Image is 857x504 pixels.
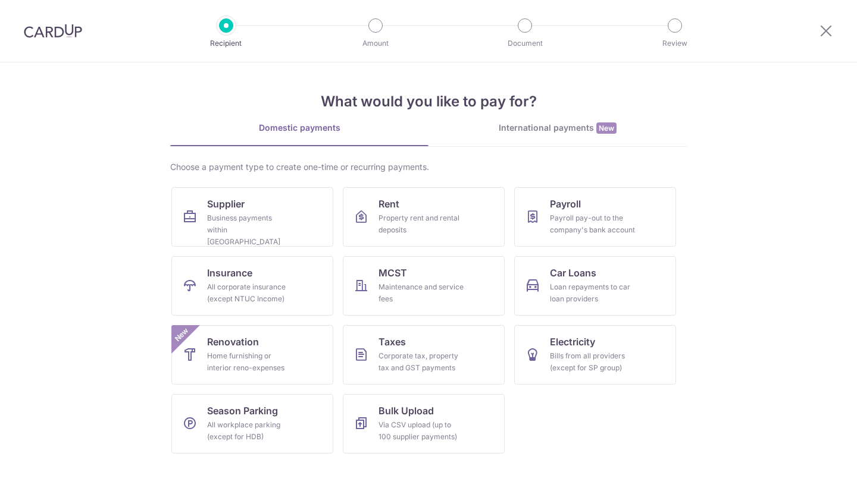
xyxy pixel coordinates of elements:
[343,394,505,453] a: Bulk UploadVia CSV upload (up to 100 supplier payments)
[171,325,333,385] a: RenovationHome furnishing or interior reno-expensesNew
[379,197,399,211] span: Rent
[379,281,464,305] div: Maintenance and service fees
[170,91,687,112] h4: What would you like to pay for?
[171,394,333,453] a: Season ParkingAll workplace parking (except for HDB)
[207,404,278,418] span: Season Parking
[172,325,192,345] span: New
[343,256,505,316] a: MCSTMaintenance and service fees
[379,212,464,236] div: Property rent and rental deposits
[207,197,245,211] span: Supplier
[550,266,596,280] span: Car Loans
[207,419,293,443] div: All workplace parking (except for HDB)
[550,350,636,374] div: Bills from all providers (except for SP group)
[514,187,676,247] a: PayrollPayroll pay-out to the company's bank account
[379,266,407,280] span: MCST
[550,212,636,236] div: Payroll pay-out to the company's bank account
[343,325,505,385] a: TaxesCorporate tax, property tax and GST payments
[550,335,595,349] span: Electricity
[207,335,259,349] span: Renovation
[631,37,719,49] p: Review
[331,37,420,49] p: Amount
[171,256,333,316] a: InsuranceAll corporate insurance (except NTUC Income)
[24,24,82,38] img: CardUp
[170,122,428,134] div: Domestic payments
[379,404,434,418] span: Bulk Upload
[207,350,293,374] div: Home furnishing or interior reno-expenses
[379,350,464,374] div: Corporate tax, property tax and GST payments
[514,325,676,385] a: ElectricityBills from all providers (except for SP group)
[379,335,406,349] span: Taxes
[170,161,687,173] div: Choose a payment type to create one-time or recurring payments.
[343,187,505,247] a: RentProperty rent and rental deposits
[550,281,636,305] div: Loan repayments to car loan providers
[550,197,581,211] span: Payroll
[207,281,293,305] div: All corporate insurance (except NTUC Income)
[207,266,252,280] span: Insurance
[379,419,464,443] div: Via CSV upload (up to 100 supplier payments)
[182,37,270,49] p: Recipient
[514,256,676,316] a: Car LoansLoan repayments to car loan providers
[596,122,617,134] span: New
[481,37,569,49] p: Document
[171,187,333,247] a: SupplierBusiness payments within [GEOGRAPHIC_DATA]
[428,122,687,134] div: International payments
[207,212,293,248] div: Business payments within [GEOGRAPHIC_DATA]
